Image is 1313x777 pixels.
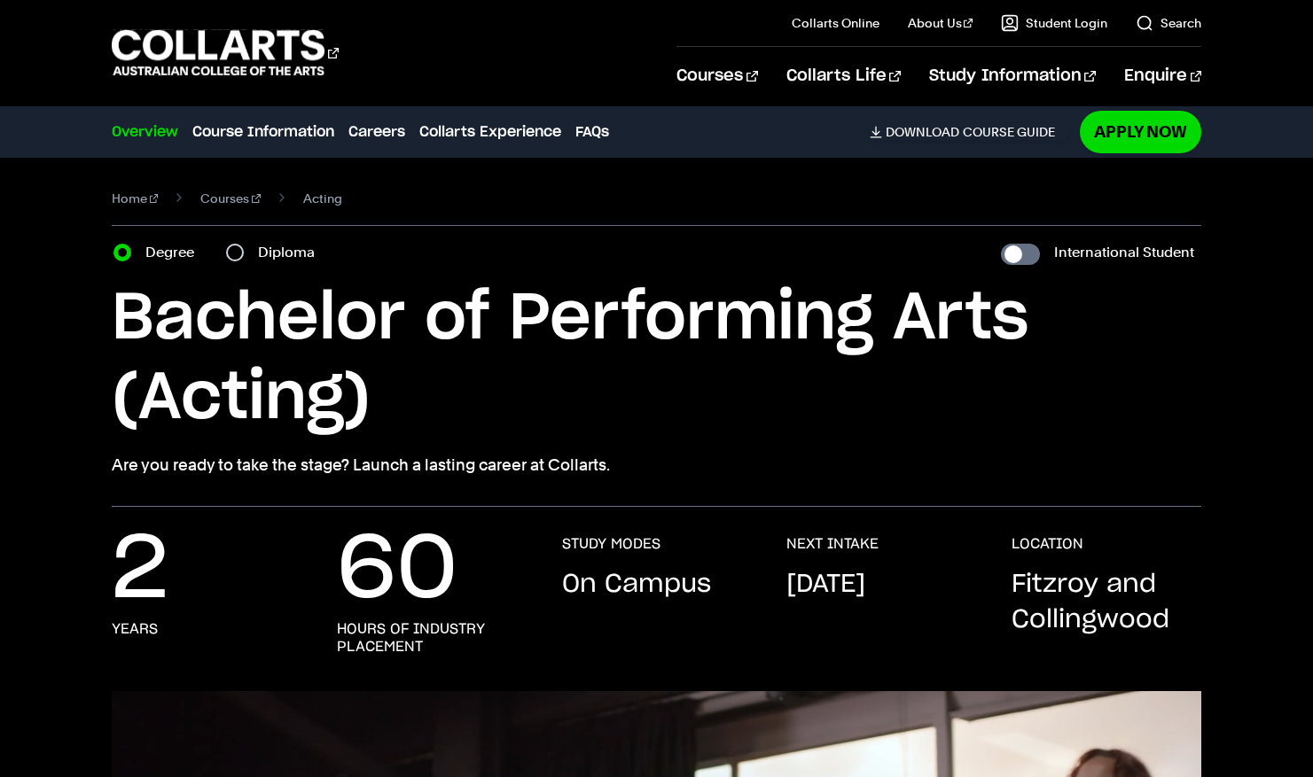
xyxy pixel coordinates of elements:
[192,121,334,143] a: Course Information
[1124,47,1201,105] a: Enquire
[786,535,879,553] h3: NEXT INTAKE
[1012,535,1083,553] h3: LOCATION
[562,567,711,602] p: On Campus
[112,279,1201,439] h1: Bachelor of Performing Arts (Acting)
[348,121,405,143] a: Careers
[112,186,159,211] a: Home
[1054,240,1194,265] label: International Student
[112,121,178,143] a: Overview
[337,535,457,606] p: 60
[886,124,959,140] span: Download
[112,535,168,606] p: 2
[337,620,527,656] h3: hours of industry placement
[575,121,609,143] a: FAQs
[1080,111,1201,152] a: Apply Now
[303,186,342,211] span: Acting
[786,47,901,105] a: Collarts Life
[1001,14,1107,32] a: Student Login
[562,535,660,553] h3: STUDY MODES
[929,47,1096,105] a: Study Information
[792,14,879,32] a: Collarts Online
[1012,567,1201,638] p: Fitzroy and Collingwood
[908,14,973,32] a: About Us
[258,240,325,265] label: Diploma
[112,453,1201,478] p: Are you ready to take the stage? Launch a lasting career at Collarts.
[112,620,158,638] h3: years
[112,27,339,78] div: Go to homepage
[200,186,261,211] a: Courses
[1136,14,1201,32] a: Search
[676,47,757,105] a: Courses
[145,240,205,265] label: Degree
[786,567,865,602] p: [DATE]
[419,121,561,143] a: Collarts Experience
[870,124,1069,140] a: DownloadCourse Guide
